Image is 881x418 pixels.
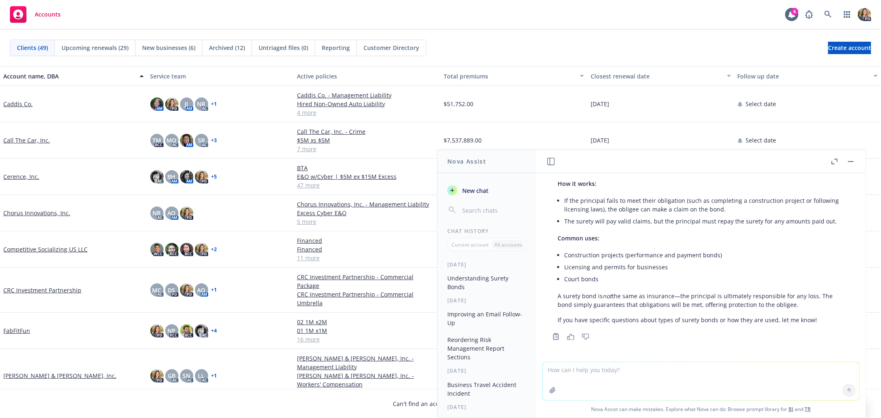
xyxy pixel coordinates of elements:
span: Accounts [35,11,61,18]
a: 47 more [297,181,437,190]
h1: Nova Assist [447,157,486,166]
img: photo [165,243,178,256]
button: Closest renewal date [587,66,734,86]
span: Untriaged files (0) [259,43,308,52]
span: New chat [461,186,489,195]
img: photo [180,283,193,297]
span: $51,752.00 [444,100,474,108]
a: [PERSON_NAME] & [PERSON_NAME], Inc. - Workers' Compensation [297,371,437,389]
button: Total premiums [441,66,588,86]
button: Reordering Risk Management Report Sections [444,333,530,364]
img: photo [195,243,208,256]
span: Archived (12) [209,43,245,52]
p: If you have specific questions about types of surety bonds or how they are used, let me know! [558,316,844,324]
div: Closest renewal date [591,72,722,81]
span: Clients (49) [17,43,48,52]
button: New chat [444,183,530,198]
input: Search chats [461,204,526,216]
a: Caddis Co. [3,100,33,108]
span: Select date [746,100,777,108]
span: Create account [828,40,871,56]
span: Upcoming renewals (29) [62,43,128,52]
div: Total premiums [444,72,575,81]
img: photo [150,369,164,382]
li: The surety will pay valid claims, but the principal must repay the surety for any amounts paid out. [564,215,844,227]
p: Current account [451,241,489,248]
a: [PERSON_NAME] & [PERSON_NAME], Inc. [3,371,116,380]
a: + 2 [211,247,217,252]
a: + 3 [211,138,217,143]
span: NR [153,209,161,217]
a: Report a Bug [801,6,817,23]
span: MC [152,286,161,294]
span: TM [152,136,161,145]
a: BTA [297,164,437,172]
span: Can't find an account? [393,399,488,408]
a: Create account [828,42,871,54]
div: [DATE] [437,367,536,374]
img: photo [858,8,871,21]
li: Licensing and permits for businesses [564,261,844,273]
a: Switch app [839,6,855,23]
a: + 4 [211,328,217,333]
a: CRC Investment Partnership - Commercial Package [297,273,437,290]
a: $5M xs $5M [297,136,437,145]
a: 4 more [297,108,437,117]
img: photo [180,134,193,147]
span: SR [198,136,205,145]
a: CRC Investment Partnership - Commercial Umbrella [297,290,437,307]
img: photo [165,97,178,111]
a: Call The Car, Inc. [3,136,50,145]
span: [DATE] [591,136,609,145]
span: [DATE] [591,100,609,108]
span: BH [168,172,176,181]
img: photo [150,243,164,256]
a: 5 more [297,389,437,397]
a: [PERSON_NAME] & [PERSON_NAME], Inc. - Management Liability [297,354,437,371]
span: LL [198,371,205,380]
span: AO [168,209,176,217]
a: Financed [297,245,437,254]
img: photo [180,170,193,183]
span: SN [183,371,190,380]
li: Construction projects (performance and payment bonds) [564,249,844,261]
img: photo [180,207,193,220]
a: 7 more [297,145,437,153]
button: Business Travel Accident Incident [444,378,530,400]
a: FabFitFun [3,326,30,335]
span: AO [197,286,206,294]
svg: Copy to clipboard [552,333,560,340]
img: photo [180,243,193,256]
a: 01 1M x1M [297,326,437,335]
span: JJ [185,100,188,108]
span: How it works: [558,180,596,188]
span: Select date [746,136,777,145]
button: Thumbs down [579,331,592,342]
span: MQ [167,136,177,145]
a: Excess Cyber E&O [297,209,437,217]
div: [DATE] [437,404,536,411]
img: photo [150,324,164,337]
a: Chorus Innovations, Inc. [3,209,70,217]
img: photo [180,324,193,337]
li: Court bonds [564,273,844,285]
img: photo [150,170,164,183]
div: Account name, DBA [3,72,135,81]
img: photo [195,324,208,337]
span: GB [168,371,176,380]
a: CRC Investment Partnership [3,286,81,294]
span: NR [197,100,206,108]
a: + 1 [211,102,217,107]
img: photo [150,97,164,111]
span: Reporting [322,43,350,52]
a: Call The Car, Inc. - Crime [297,127,437,136]
span: New businesses (6) [142,43,195,52]
em: not [603,292,612,300]
a: Search [820,6,836,23]
a: + 1 [211,373,217,378]
a: Chorus Innovations, Inc. - Management Liability [297,200,437,209]
div: [DATE] [437,261,536,268]
span: Customer Directory [363,43,419,52]
a: BI [788,406,793,413]
div: Active policies [297,72,437,81]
